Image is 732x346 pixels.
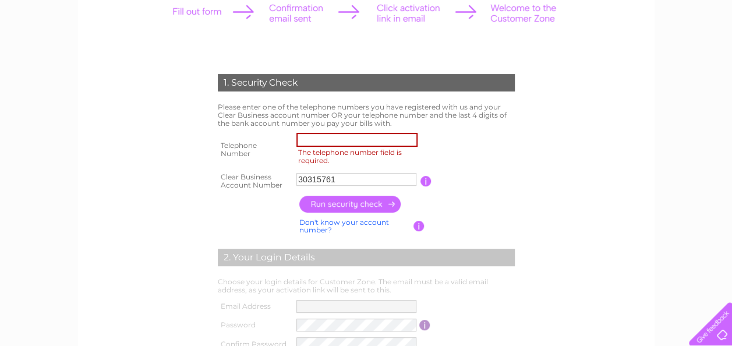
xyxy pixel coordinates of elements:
[419,320,430,330] input: Information
[673,50,689,58] a: Blog
[218,74,515,91] div: 1. Security Check
[631,50,666,58] a: Telecoms
[598,50,624,58] a: Energy
[215,275,518,297] td: Choose your login details for Customer Zone. The email must be a valid email address, as your act...
[696,50,725,58] a: Contact
[215,170,293,193] th: Clear Business Account Number
[215,316,294,335] th: Password
[215,297,294,316] th: Email Address
[420,176,432,186] input: Information
[569,50,591,58] a: Water
[413,221,425,231] input: Information
[215,100,518,130] td: Please enter one of the telephone numbers you have registered with us and your Clear Business acc...
[215,130,293,170] th: Telephone Number
[91,6,642,57] div: Clear Business is a trading name of Verastar Limited (registered in [GEOGRAPHIC_DATA] No. 3667643...
[296,147,421,167] label: The telephone number field is required.
[512,6,593,20] a: 0333 014 3131
[218,249,515,266] div: 2. Your Login Details
[26,30,85,66] img: logo.png
[299,218,389,235] a: Don't know your account number?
